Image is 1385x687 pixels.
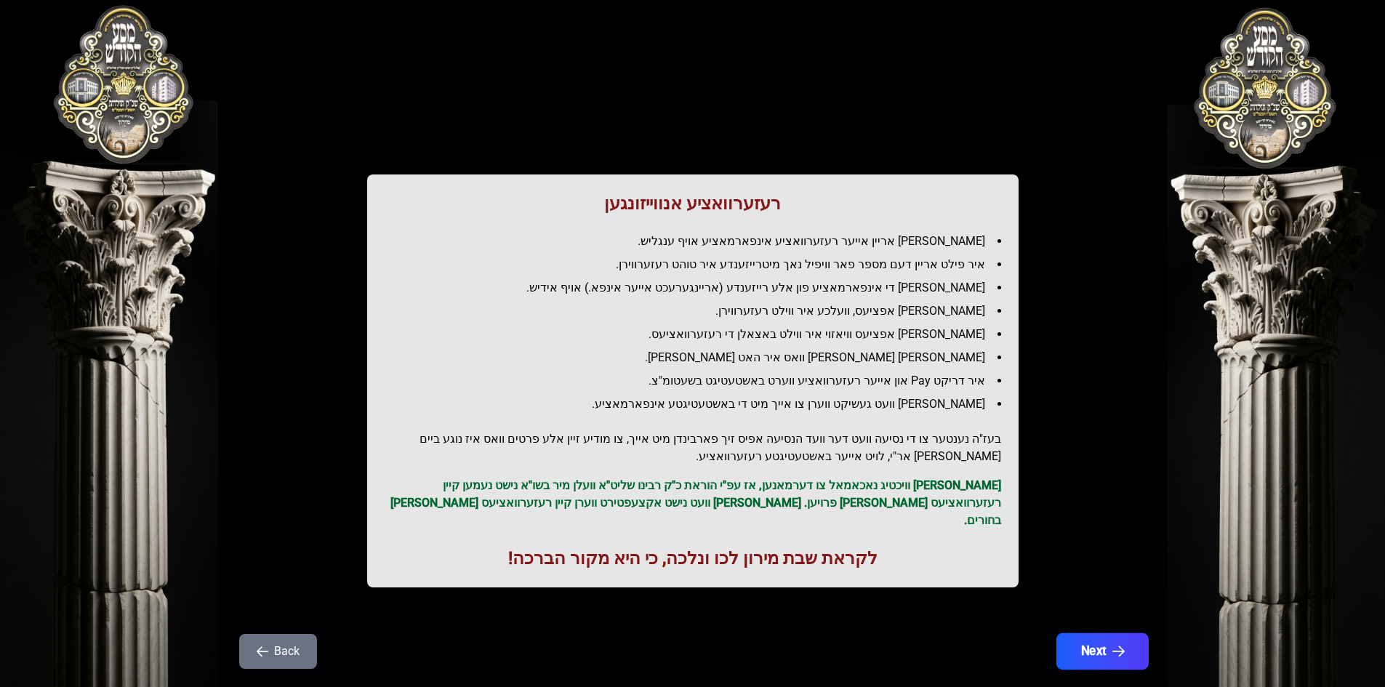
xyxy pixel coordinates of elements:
[1056,633,1148,670] button: Next
[396,256,1001,273] li: איר פילט אריין דעם מספר פאר וויפיל נאך מיטרייזענדע איר טוהט רעזערווירן.
[396,395,1001,413] li: [PERSON_NAME] וועט געשיקט ווערן צו אייך מיט די באשטעטיגטע אינפארמאציע.
[396,279,1001,297] li: [PERSON_NAME] די אינפארמאציע פון אלע רייזענדע (אריינגערעכט אייער אינפא.) אויף אידיש.
[396,302,1001,320] li: [PERSON_NAME] אפציעס, וועלכע איר ווילט רעזערווירן.
[385,547,1001,570] h1: לקראת שבת מירון לכו ונלכה, כי היא מקור הברכה!
[385,430,1001,465] h2: בעז"ה נענטער צו די נסיעה וועט דער וועד הנסיעה אפיס זיך פארבינדן מיט אייך, צו מודיע זיין אלע פרטים...
[239,634,317,669] button: Back
[396,326,1001,343] li: [PERSON_NAME] אפציעס וויאזוי איר ווילט באצאלן די רעזערוואציעס.
[385,477,1001,529] p: [PERSON_NAME] וויכטיג נאכאמאל צו דערמאנען, אז עפ"י הוראת כ"ק רבינו שליט"א וועלן מיר בשו"א נישט נע...
[396,349,1001,366] li: [PERSON_NAME] [PERSON_NAME] וואס איר האט [PERSON_NAME].
[385,192,1001,215] h1: רעזערוואציע אנווייזונגען
[396,233,1001,250] li: [PERSON_NAME] אריין אייער רעזערוואציע אינפארמאציע אויף ענגליש.
[396,372,1001,390] li: איר דריקט Pay און אייער רעזערוואציע ווערט באשטעטיגט בשעטומ"צ.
